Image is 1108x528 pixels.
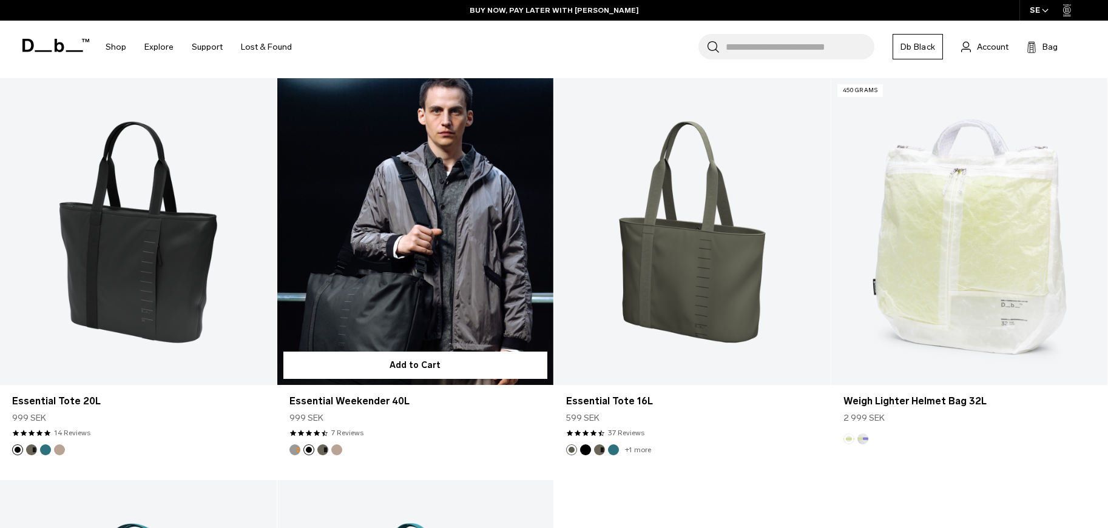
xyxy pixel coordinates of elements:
a: Essential Weekender 40L [289,394,542,409]
button: Forest Green [317,444,328,455]
p: 450 grams [837,84,883,97]
a: 7 reviews [331,427,363,438]
button: Fogbow Beige [54,444,65,455]
a: BUY NOW, PAY LATER WITH [PERSON_NAME] [470,5,639,16]
a: Db Black [893,34,943,59]
button: Add to Cart [283,352,548,379]
a: Essential Tote 20L [12,394,265,409]
a: Account [961,39,1008,54]
a: Shop [106,25,126,69]
a: Weigh Lighter Helmet Bag 32L [843,394,1096,409]
a: 37 reviews [608,427,644,438]
a: Essential Tote 16L [554,78,831,385]
button: Bag [1027,39,1058,54]
a: Weigh Lighter Helmet Bag 32L [831,78,1108,385]
a: Lost & Found [241,25,292,69]
a: Support [192,25,223,69]
button: Black Out [580,444,591,455]
span: 999 SEK [12,412,46,424]
button: Black Out [12,444,23,455]
button: Forest Green [594,444,605,455]
a: Essential Tote 16L [566,394,819,409]
button: Fogbow Beige [331,444,342,455]
button: Forest Green [26,444,37,455]
nav: Main Navigation [96,21,301,73]
button: Midnight Teal [40,444,51,455]
a: Essential Weekender 40L Black Out [277,78,554,385]
span: Bag [1042,41,1058,53]
a: +1 more [625,446,651,454]
span: 599 SEK [566,412,600,424]
span: Account [977,41,1008,53]
button: Sand Grey [289,444,300,455]
button: Black Out [303,444,314,455]
a: Explore [144,25,174,69]
span: 2 999 SEK [843,412,885,424]
button: Diffusion [843,433,854,444]
button: Aurora [857,433,868,444]
button: Moss Green [566,444,577,455]
span: 999 SEK [289,412,323,424]
a: 14 reviews [54,427,90,438]
button: Midnight Teal [608,444,619,455]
